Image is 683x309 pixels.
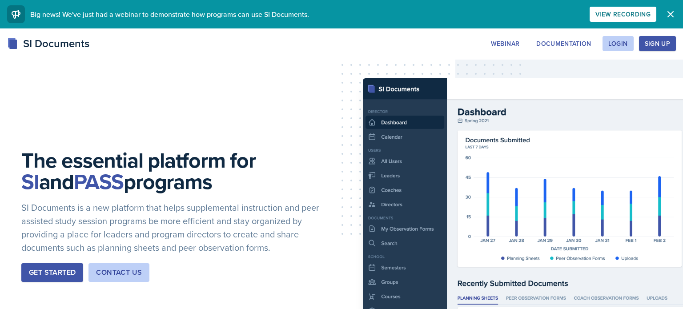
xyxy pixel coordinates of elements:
div: Sign Up [645,40,670,47]
div: View Recording [595,11,651,18]
button: Contact Us [88,263,149,282]
button: Sign Up [639,36,676,51]
button: Webinar [485,36,525,51]
div: Get Started [29,267,76,278]
div: Documentation [536,40,591,47]
button: Get Started [21,263,83,282]
button: Login [603,36,634,51]
div: Webinar [491,40,519,47]
button: Documentation [530,36,597,51]
div: Login [608,40,628,47]
span: Big news! We've just had a webinar to demonstrate how programs can use SI Documents. [30,9,309,19]
button: View Recording [590,7,656,22]
div: SI Documents [7,36,89,52]
div: Contact Us [96,267,142,278]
